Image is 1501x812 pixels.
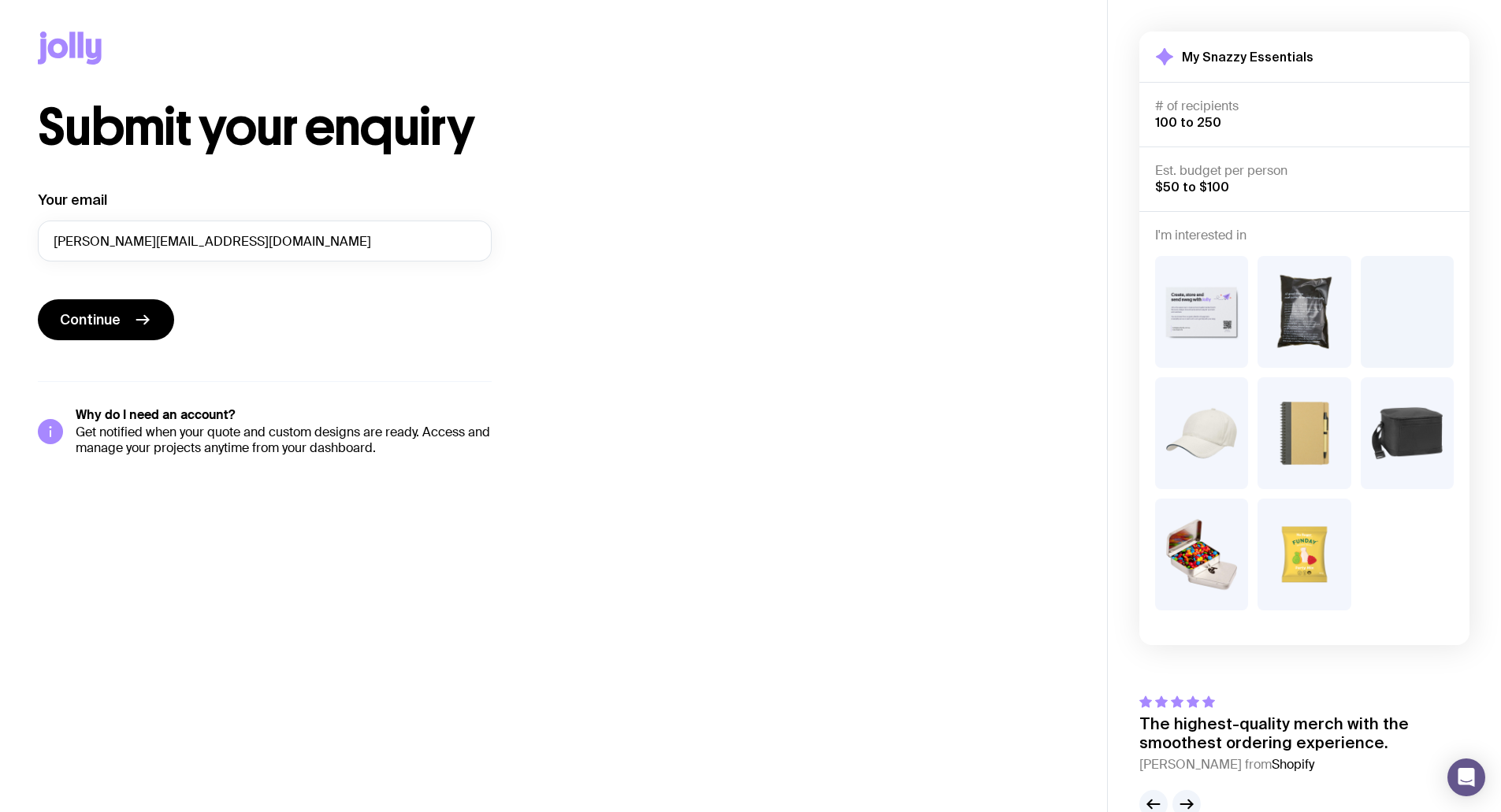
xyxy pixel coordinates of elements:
h4: I'm interested in [1155,228,1454,243]
span: Continue [60,310,121,329]
span: Shopify [1272,756,1314,773]
h4: Est. budget per person [1155,163,1454,179]
p: The highest-quality merch with the smoothest ordering experience. [1139,714,1469,752]
h1: Submit your enquiry [38,102,567,153]
button: Continue [38,299,174,340]
div: Open Intercom Messenger [1447,758,1485,796]
input: you@email.com [38,221,492,261]
span: $50 to $100 [1155,180,1229,194]
h5: Why do I need an account? [76,407,492,423]
h2: My Snazzy Essentials [1182,49,1313,65]
span: 100 to 250 [1155,115,1221,129]
cite: [PERSON_NAME] from [1139,755,1469,774]
label: Your email [38,191,107,209]
h4: # of recipients [1155,98,1454,114]
p: Get notified when your quote and custom designs are ready. Access and manage your projects anytim... [76,425,492,456]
